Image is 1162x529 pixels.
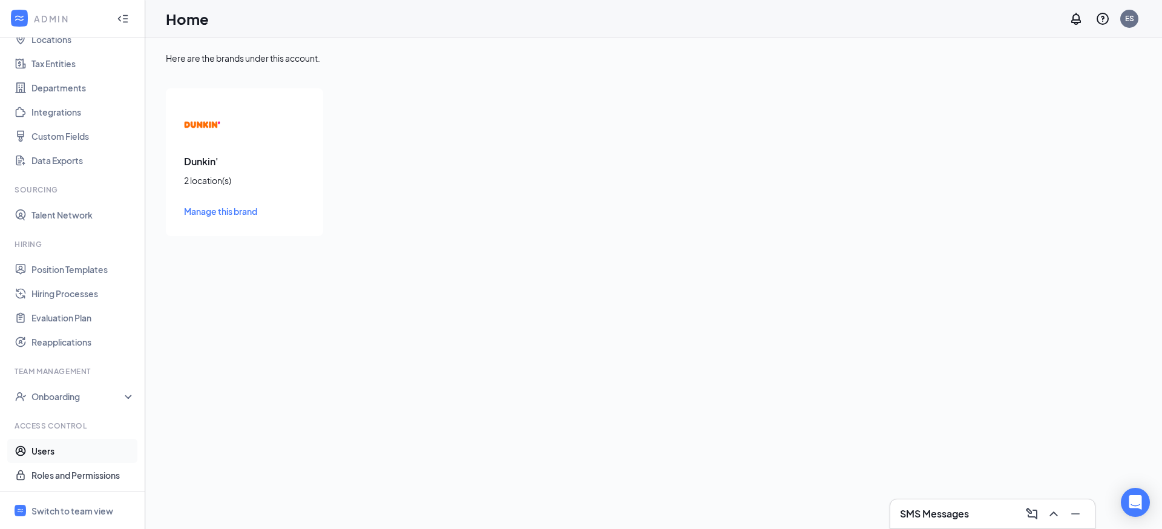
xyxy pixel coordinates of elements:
a: Locations [31,27,135,51]
button: ChevronUp [1044,504,1063,524]
a: Users [31,439,135,463]
svg: UserCheck [15,390,27,402]
svg: Collapse [117,13,129,25]
div: ES [1125,13,1134,24]
div: Hiring [15,239,133,249]
svg: Minimize [1068,507,1083,521]
svg: ChevronUp [1046,507,1061,521]
a: Roles and Permissions [31,463,135,487]
div: Open Intercom Messenger [1121,488,1150,517]
a: Talent Network [31,203,135,227]
a: Tax Entities [31,51,135,76]
a: Departments [31,76,135,100]
a: Hiring Processes [31,281,135,306]
a: Position Templates [31,257,135,281]
h1: Home [166,8,209,29]
img: Dunkin' logo [184,107,220,143]
a: Manage this brand [184,205,305,218]
div: Sourcing [15,185,133,195]
span: Manage this brand [184,206,257,217]
a: Integrations [31,100,135,124]
svg: Notifications [1069,11,1083,26]
svg: ComposeMessage [1025,507,1039,521]
a: Data Exports [31,148,135,172]
div: Switch to team view [31,505,113,517]
div: Onboarding [31,390,125,402]
a: Custom Fields [31,124,135,148]
a: Evaluation Plan [31,306,135,330]
div: Team Management [15,366,133,376]
div: 2 location(s) [184,174,305,186]
svg: WorkstreamLogo [13,12,25,24]
svg: QuestionInfo [1095,11,1110,26]
div: Here are the brands under this account. [166,52,1141,64]
svg: WorkstreamLogo [16,507,24,514]
div: Access control [15,421,133,431]
div: ADMIN [34,13,106,25]
button: ComposeMessage [1022,504,1042,524]
button: Minimize [1066,504,1085,524]
a: Reapplications [31,330,135,354]
h3: Dunkin' [184,155,305,168]
h3: SMS Messages [900,507,969,521]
